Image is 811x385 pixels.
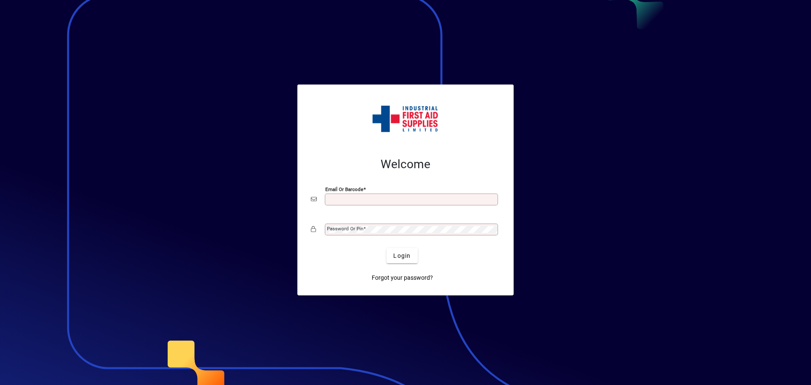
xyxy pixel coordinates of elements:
a: Forgot your password? [368,270,436,285]
h2: Welcome [311,157,500,172]
span: Login [393,251,411,260]
button: Login [386,248,417,263]
span: Forgot your password? [372,273,433,282]
mat-label: Password or Pin [327,226,363,232]
mat-label: Email or Barcode [325,186,363,192]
